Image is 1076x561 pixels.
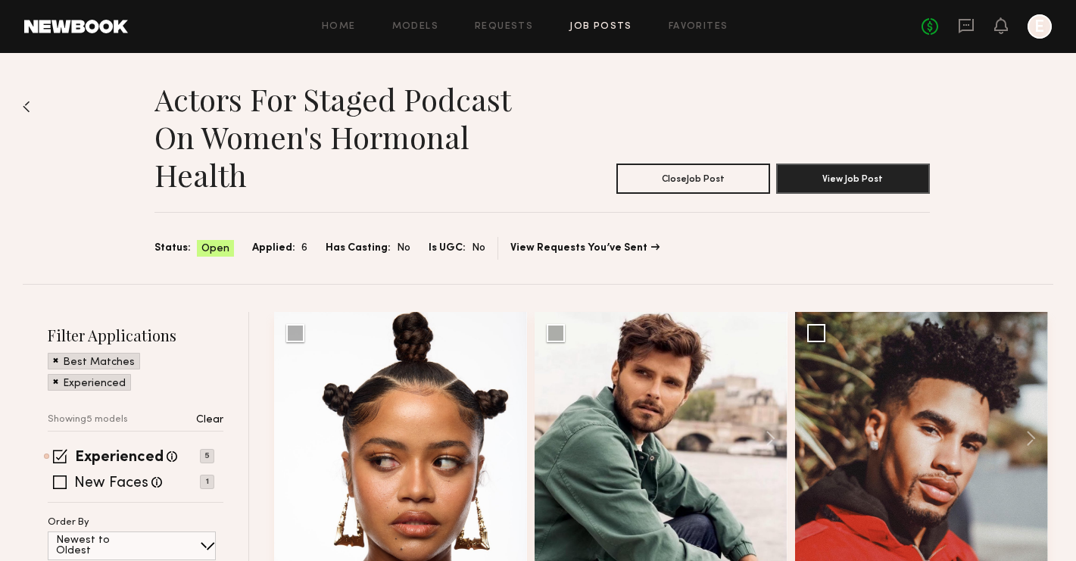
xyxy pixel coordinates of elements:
[63,379,126,389] p: Experienced
[429,240,466,257] span: Is UGC:
[322,22,356,32] a: Home
[569,22,632,32] a: Job Posts
[75,450,164,466] label: Experienced
[154,80,542,194] h1: Actors for Staged Podcast on Women's Hormonal Health
[56,535,146,556] p: Newest to Oldest
[510,243,660,254] a: View Requests You’ve Sent
[63,357,135,368] p: Best Matches
[200,449,214,463] p: 5
[200,475,214,489] p: 1
[48,415,128,425] p: Showing 5 models
[74,476,148,491] label: New Faces
[154,240,191,257] span: Status:
[776,164,930,194] button: View Job Post
[475,22,533,32] a: Requests
[201,242,229,257] span: Open
[472,240,485,257] span: No
[669,22,728,32] a: Favorites
[1028,14,1052,39] a: E
[48,518,89,528] p: Order By
[252,240,295,257] span: Applied:
[326,240,391,257] span: Has Casting:
[397,240,410,257] span: No
[23,101,30,113] img: Back to previous page
[301,240,307,257] span: 6
[616,164,770,194] button: CloseJob Post
[48,325,223,345] h2: Filter Applications
[196,415,223,425] p: Clear
[392,22,438,32] a: Models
